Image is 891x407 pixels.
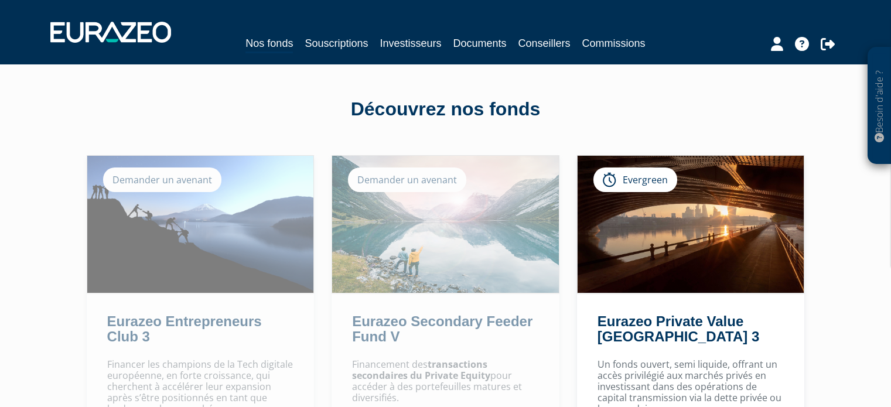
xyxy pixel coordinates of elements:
[348,167,466,192] div: Demander un avenant
[352,359,539,404] p: Financement des pour accéder à des portefeuilles matures et diversifiés.
[598,313,759,344] a: Eurazeo Private Value [GEOGRAPHIC_DATA] 3
[380,35,441,52] a: Investisseurs
[578,156,804,293] img: Eurazeo Private Value Europe 3
[873,53,886,159] p: Besoin d'aide ?
[107,313,262,344] a: Eurazeo Entrepreneurs Club 3
[103,167,221,192] div: Demander un avenant
[352,313,532,344] a: Eurazeo Secondary Feeder Fund V
[332,156,559,293] img: Eurazeo Secondary Feeder Fund V
[50,22,171,43] img: 1732889491-logotype_eurazeo_blanc_rvb.png
[87,156,314,293] img: Eurazeo Entrepreneurs Club 3
[453,35,507,52] a: Documents
[352,358,490,382] strong: transactions secondaires du Private Equity
[305,35,368,52] a: Souscriptions
[245,35,293,53] a: Nos fonds
[582,35,646,52] a: Commissions
[112,96,780,123] div: Découvrez nos fonds
[593,167,677,192] div: Evergreen
[518,35,571,52] a: Conseillers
